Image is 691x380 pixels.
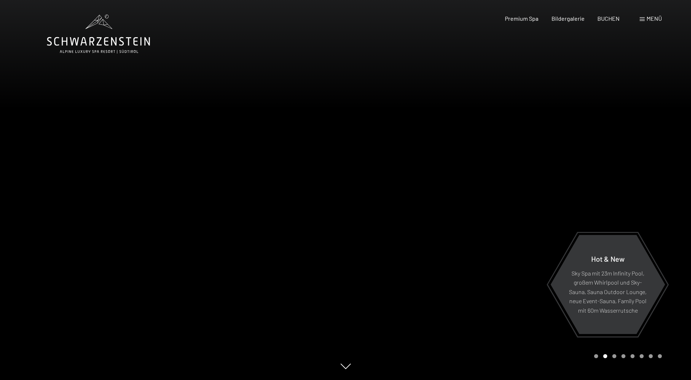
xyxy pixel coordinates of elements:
div: Carousel Page 1 [594,354,598,358]
div: Carousel Pagination [592,354,662,358]
div: Carousel Page 5 [631,354,635,358]
div: Carousel Page 2 (Current Slide) [603,354,607,358]
span: Hot & New [591,254,625,263]
div: Carousel Page 4 [621,354,625,358]
div: Carousel Page 8 [658,354,662,358]
div: Carousel Page 7 [649,354,653,358]
span: Menü [647,15,662,22]
div: Carousel Page 3 [612,354,616,358]
a: Bildergalerie [551,15,585,22]
p: Sky Spa mit 23m Infinity Pool, großem Whirlpool und Sky-Sauna, Sauna Outdoor Lounge, neue Event-S... [568,268,647,315]
a: Hot & New Sky Spa mit 23m Infinity Pool, großem Whirlpool und Sky-Sauna, Sauna Outdoor Lounge, ne... [550,234,666,335]
a: Premium Spa [505,15,538,22]
div: Carousel Page 6 [640,354,644,358]
a: BUCHEN [597,15,620,22]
